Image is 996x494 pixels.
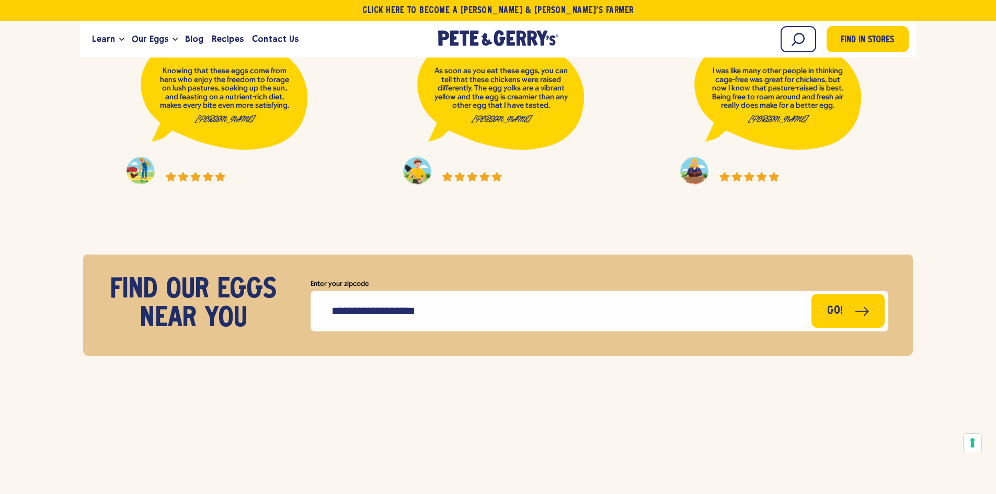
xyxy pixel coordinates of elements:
[92,32,115,45] span: Learn
[472,116,531,123] em: [PERSON_NAME]
[694,10,855,181] li: Testimonial
[83,10,913,189] ul: Testimonials
[417,10,578,181] li: Testimonial
[88,25,119,53] a: Learn
[181,25,208,53] a: Blog
[748,116,807,123] em: [PERSON_NAME]
[119,38,124,41] button: Open the dropdown menu for Learn
[157,67,291,123] p: Knowing that these eggs come from hens who enjoy the freedom to forage on lush pastures, soaking ...
[212,32,244,45] span: Recipes
[173,38,178,41] button: Open the dropdown menu for Our Eggs
[841,33,894,48] span: Find in Stores
[964,434,981,452] button: Your consent preferences for tracking technologies
[781,26,816,52] input: Search
[128,25,173,53] a: Our Eggs
[141,10,302,181] li: Testimonial
[311,278,888,291] label: Enter your zipcode
[252,32,299,45] span: Contact Us
[185,32,203,45] span: Blog
[132,32,168,45] span: Our Eggs
[711,67,845,123] p: I was like many other people in thinking cage-free was great for chickens, but now I know that pa...
[434,67,568,123] p: As soon as you eat these eggs, you can tell that these chickens were raised differently. The egg ...
[811,294,885,328] button: Go!
[827,26,909,52] a: Find in Stores
[248,25,303,53] a: Contact Us
[108,276,280,334] h3: Find our eggs near you
[208,25,248,53] a: Recipes
[195,116,254,123] em: [PERSON_NAME]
